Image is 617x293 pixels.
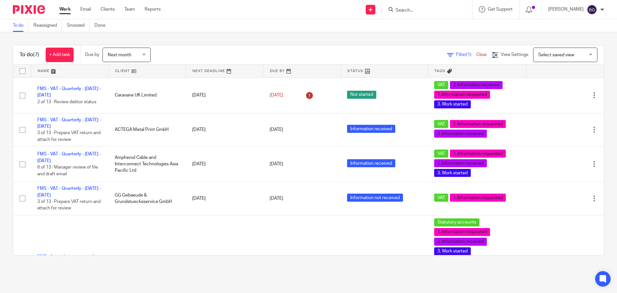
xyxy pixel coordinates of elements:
img: svg%3E [587,5,597,15]
span: 2. Information received [450,81,503,89]
span: 3 of 13 · Prepare VAT return and attach for review [37,199,101,211]
a: FMS - Annual accounts and corporation tax - [DATE] [37,254,94,265]
p: [PERSON_NAME] [548,6,584,13]
span: [DATE] [270,196,283,201]
a: Clients [101,6,115,13]
a: To do [13,19,29,32]
span: VAT [434,120,448,128]
td: GG Gebaeude & Grundstuecksservice GmbH [108,182,186,215]
span: 6 of 13 · Manager review of file and draft email [37,165,98,176]
td: Caravane UK Limited [108,78,186,113]
span: Not started [347,91,376,99]
span: 2. Information received [434,238,487,246]
a: Snoozed [67,19,90,32]
span: Statutory accounts [434,218,479,226]
a: FMS - VAT - Quarterly - [DATE] - [DATE] [37,118,101,129]
span: 2. Information received [434,159,487,167]
span: [DATE] [270,93,283,97]
p: Due by [85,51,99,58]
input: Search [395,8,453,14]
span: [DATE] [270,162,283,166]
span: 3 of 13 · Prepare VAT return and attach for review [37,131,101,142]
span: 3. Work started [434,169,471,177]
a: FMS - VAT - Quarterly - [DATE] - [DATE] [37,87,101,97]
span: VAT [434,81,448,89]
span: Information not received [347,194,403,202]
span: Next month [108,53,131,57]
a: + Add task [46,48,74,62]
span: Get Support [488,7,513,12]
span: Tags [434,69,445,73]
span: 1. Information requested [450,150,506,158]
span: [DATE] [270,127,283,132]
a: Clear [476,52,487,57]
span: 1. Information requested [450,120,506,128]
td: Amphenol Cable and Interconnect Technologies Asia Pacific Ltd [108,146,186,182]
td: [DATE] [186,182,263,215]
a: Team [124,6,135,13]
span: 1. Information requested [450,194,506,202]
td: [DATE] [186,146,263,182]
span: Information received [347,125,395,133]
a: Reports [145,6,161,13]
a: FMS - VAT - Quarterly - [DATE] - [DATE] [37,152,101,163]
a: Email [80,6,91,13]
span: Filter [456,52,476,57]
td: [DATE] [186,113,263,146]
span: Information received [347,159,395,167]
a: FMS - VAT - Quarterly - [DATE] - [DATE] [37,186,101,197]
td: ACTEGA Metal Print GmbH [108,113,186,146]
span: (7) [33,52,39,57]
span: 1. Information requested [434,91,490,99]
span: 3. Work started [434,247,471,255]
span: 2 of 13 · Review debtor status [37,100,96,104]
span: View Settings [501,52,528,57]
img: Pixie [13,5,45,14]
span: (1) [466,52,471,57]
td: [DATE] [186,78,263,113]
span: 3. Work started [434,100,471,108]
span: VAT [434,194,448,202]
span: 2. Information received [434,130,487,138]
span: VAT [434,150,448,158]
a: Done [94,19,110,32]
a: Work [59,6,71,13]
span: 1. Information requested [434,228,490,236]
a: Reassigned [33,19,62,32]
h1: To do [20,51,39,58]
span: Select saved view [538,53,574,57]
